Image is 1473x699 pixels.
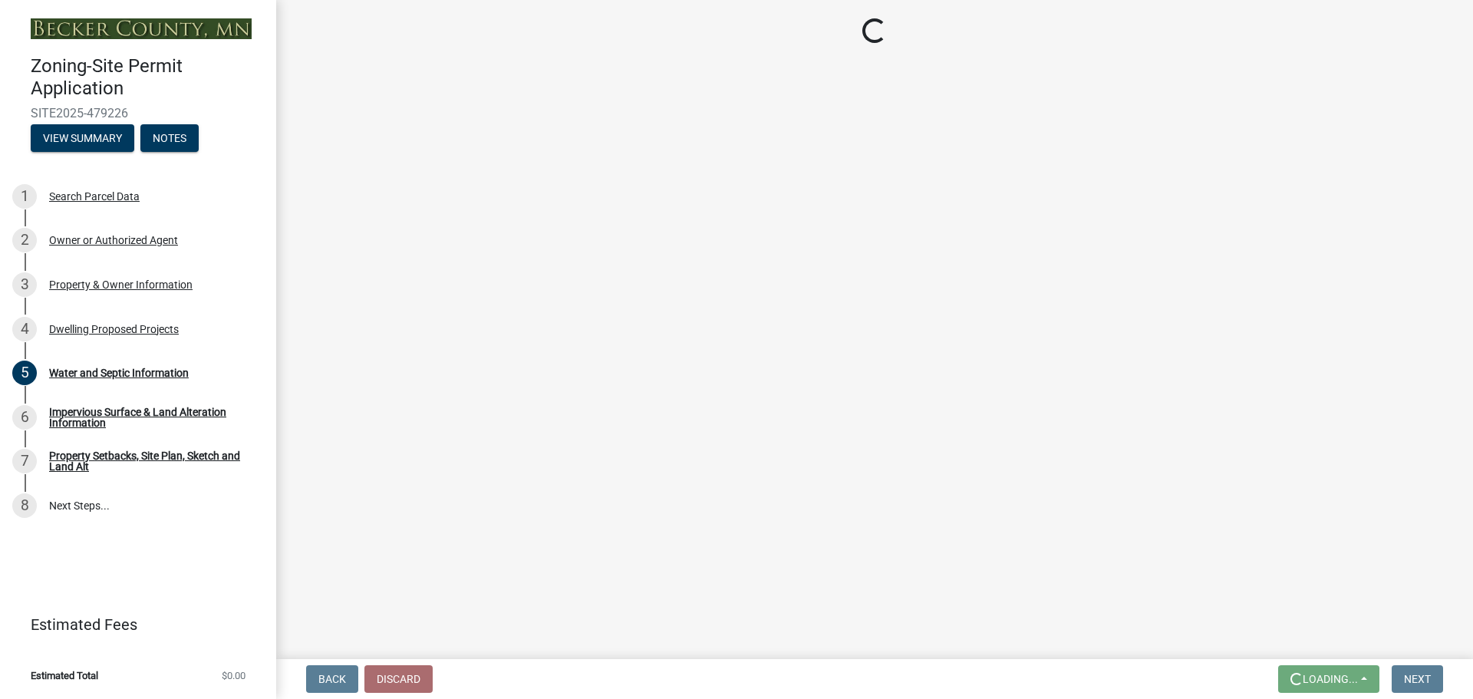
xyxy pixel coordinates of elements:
span: Loading... [1303,673,1358,685]
div: 4 [12,317,37,341]
button: Discard [364,665,433,693]
div: Dwelling Proposed Projects [49,324,179,335]
button: Notes [140,124,199,152]
div: 7 [12,449,37,473]
div: 1 [12,184,37,209]
div: Water and Septic Information [49,368,189,378]
div: 8 [12,493,37,518]
div: Search Parcel Data [49,191,140,202]
div: Property Setbacks, Site Plan, Sketch and Land Alt [49,450,252,472]
img: Becker County, Minnesota [31,18,252,39]
button: Loading... [1278,665,1379,693]
a: Estimated Fees [12,609,252,640]
wm-modal-confirm: Notes [140,133,199,145]
button: View Summary [31,124,134,152]
span: Next [1404,673,1431,685]
div: Owner or Authorized Agent [49,235,178,246]
button: Next [1392,665,1443,693]
div: 6 [12,405,37,430]
div: 2 [12,228,37,252]
span: Back [318,673,346,685]
span: Estimated Total [31,671,98,681]
div: 5 [12,361,37,385]
button: Back [306,665,358,693]
div: Impervious Surface & Land Alteration Information [49,407,252,428]
h4: Zoning-Site Permit Application [31,55,264,100]
div: Property & Owner Information [49,279,193,290]
span: $0.00 [222,671,245,681]
div: 3 [12,272,37,297]
wm-modal-confirm: Summary [31,133,134,145]
span: SITE2025-479226 [31,106,245,120]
